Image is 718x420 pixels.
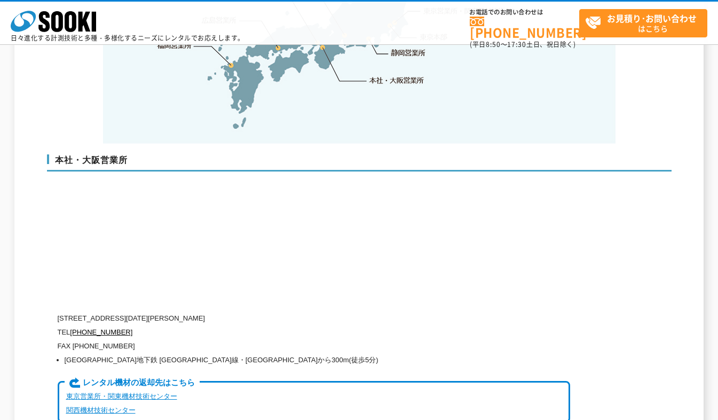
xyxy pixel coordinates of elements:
[470,17,579,38] a: [PHONE_NUMBER]
[65,353,570,367] li: [GEOGRAPHIC_DATA]地下鉄 [GEOGRAPHIC_DATA]線・[GEOGRAPHIC_DATA]から300m(徒歩5分)
[470,40,575,49] span: (平日 ～ 土日、祝日除く)
[507,40,526,49] span: 17:30
[368,75,424,85] a: 本社・大阪営業所
[58,312,570,325] p: [STREET_ADDRESS][DATE][PERSON_NAME]
[58,325,570,339] p: TEL
[66,392,177,400] a: 東京営業所・関東機材技術センター
[391,48,425,58] a: 静岡営業所
[65,377,200,389] span: レンタル機材の返却先はこちら
[607,12,697,25] strong: お見積り･お問い合わせ
[47,154,672,172] h3: 本社・大阪営業所
[11,35,244,41] p: 日々進化する計測技術と多種・多様化するニーズにレンタルでお応えします。
[579,9,707,37] a: お見積り･お問い合わせはこちら
[70,328,132,336] a: [PHONE_NUMBER]
[585,10,707,36] span: はこちら
[470,9,579,15] span: お電話でのお問い合わせは
[66,406,136,414] a: 関西機材技術センター
[58,339,570,353] p: FAX [PHONE_NUMBER]
[486,40,501,49] span: 8:50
